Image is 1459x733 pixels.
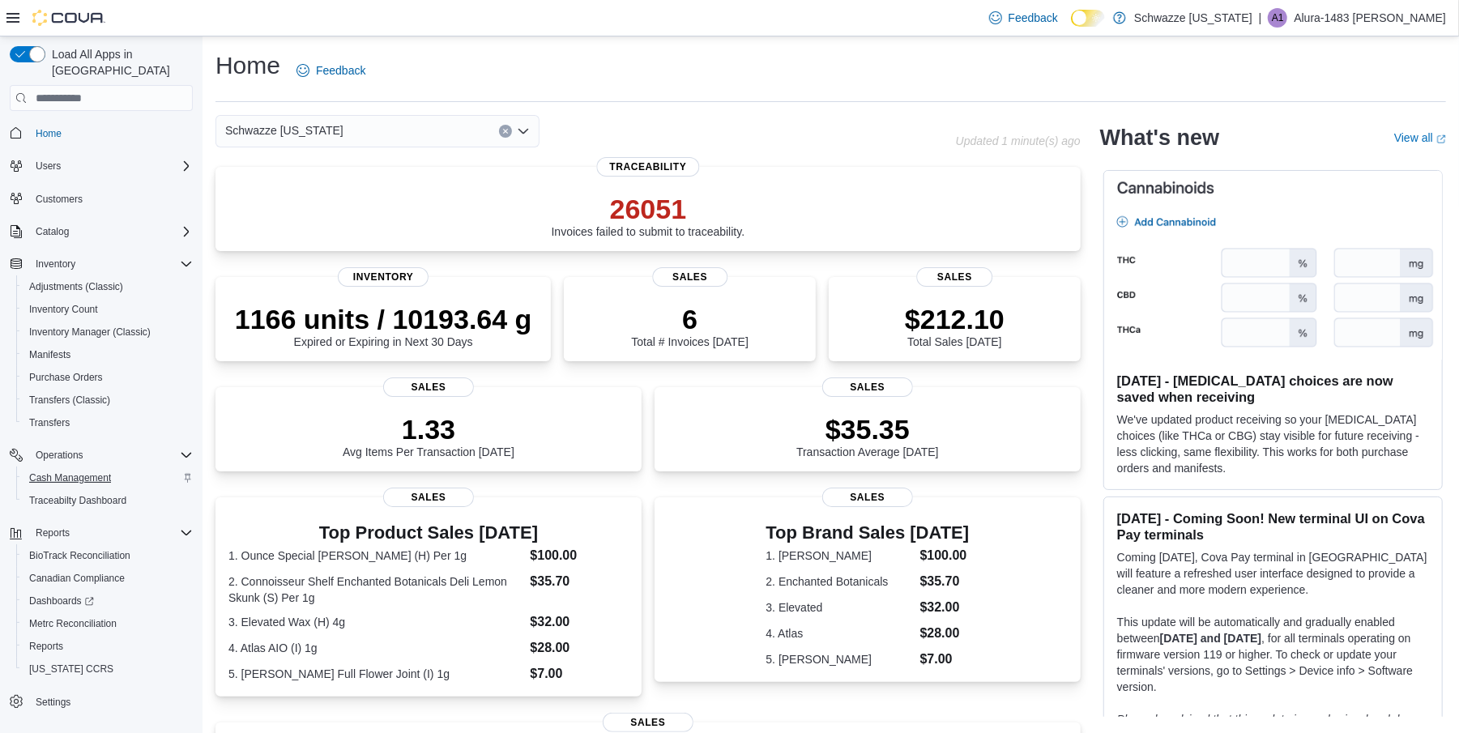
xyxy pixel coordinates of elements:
h3: Top Product Sales [DATE] [228,523,629,543]
dt: 3. Elevated Wax (H) 4g [228,614,523,630]
a: Cash Management [23,468,117,488]
span: Washington CCRS [23,659,193,679]
a: Feedback [983,2,1064,34]
button: Inventory Manager (Classic) [16,321,199,343]
dd: $100.00 [530,546,628,565]
dt: 3. Elevated [766,599,914,616]
dd: $28.00 [530,638,628,658]
p: We've updated product receiving so your [MEDICAL_DATA] choices (like THCa or CBG) stay visible fo... [1117,411,1429,476]
span: Inventory Manager (Classic) [23,322,193,342]
dt: 1. Ounce Special [PERSON_NAME] (H) Per 1g [228,548,523,564]
h1: Home [215,49,280,82]
a: [US_STATE] CCRS [23,659,120,679]
dd: $35.70 [920,572,970,591]
dd: $28.00 [920,624,970,643]
span: Inventory Count [23,300,193,319]
span: Inventory [36,258,75,271]
a: Purchase Orders [23,368,109,387]
button: Inventory [29,254,82,274]
button: Purchase Orders [16,366,199,389]
p: $212.10 [905,303,1005,335]
span: Metrc Reconciliation [23,614,193,633]
button: Customers [3,187,199,211]
span: Inventory Manager (Classic) [29,326,151,339]
h2: What's new [1100,125,1219,151]
span: Dashboards [29,594,94,607]
button: Traceabilty Dashboard [16,489,199,512]
span: Home [29,122,193,143]
dt: 5. [PERSON_NAME] [766,651,914,667]
span: Inventory [29,254,193,274]
span: Metrc Reconciliation [29,617,117,630]
span: BioTrack Reconciliation [23,546,193,565]
span: Manifests [29,348,70,361]
span: BioTrack Reconciliation [29,549,130,562]
span: Dashboards [23,591,193,611]
a: Inventory Manager (Classic) [23,322,157,342]
span: Reports [23,637,193,656]
button: [US_STATE] CCRS [16,658,199,680]
button: BioTrack Reconciliation [16,544,199,567]
p: Schwazze [US_STATE] [1134,8,1252,28]
a: Metrc Reconciliation [23,614,123,633]
a: View allExternal link [1394,131,1446,144]
a: Home [29,124,68,143]
span: Canadian Compliance [29,572,125,585]
img: Cova [32,10,105,26]
button: Inventory Count [16,298,199,321]
dt: 2. Connoisseur Shelf Enchanted Botanicals Deli Lemon Skunk (S) Per 1g [228,573,523,606]
button: Manifests [16,343,199,366]
button: Cash Management [16,467,199,489]
dt: 2. Enchanted Botanicals [766,573,914,590]
a: Manifests [23,345,77,364]
a: Dashboards [16,590,199,612]
h3: Top Brand Sales [DATE] [766,523,970,543]
span: Sales [383,377,474,397]
a: Feedback [290,54,372,87]
button: Settings [3,690,199,714]
button: Inventory [3,253,199,275]
p: | [1259,8,1262,28]
span: Transfers (Classic) [29,394,110,407]
button: Users [3,155,199,177]
span: Adjustments (Classic) [23,277,193,296]
a: Traceabilty Dashboard [23,491,133,510]
button: Reports [16,635,199,658]
span: Manifests [23,345,193,364]
button: Users [29,156,67,176]
dd: $100.00 [920,546,970,565]
button: Operations [3,444,199,467]
span: [US_STATE] CCRS [29,663,113,675]
span: Inventory [338,267,429,287]
span: Settings [36,696,70,709]
button: Catalog [29,222,75,241]
a: Canadian Compliance [23,569,131,588]
p: 26051 [552,193,745,225]
dd: $7.00 [530,664,628,684]
a: Inventory Count [23,300,105,319]
span: Traceabilty Dashboard [29,494,126,507]
span: Customers [36,193,83,206]
button: Transfers [16,411,199,434]
div: Total # Invoices [DATE] [631,303,748,348]
button: Metrc Reconciliation [16,612,199,635]
p: 6 [631,303,748,335]
button: Reports [3,522,199,544]
span: Reports [29,640,63,653]
span: Inventory Count [29,303,98,316]
span: Transfers [29,416,70,429]
span: Catalog [36,225,69,238]
div: Transaction Average [DATE] [796,413,939,458]
span: Canadian Compliance [23,569,193,588]
svg: External link [1436,134,1446,144]
p: Updated 1 minute(s) ago [956,134,1081,147]
dt: 4. Atlas AIO (I) 1g [228,640,523,656]
div: Avg Items Per Transaction [DATE] [343,413,514,458]
span: Feedback [1009,10,1058,26]
dd: $7.00 [920,650,970,669]
button: Catalog [3,220,199,243]
div: Alura-1483 Montano-Saiz [1268,8,1287,28]
span: Schwazze [US_STATE] [225,121,343,140]
span: Sales [822,488,913,507]
p: 1.33 [343,413,514,445]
